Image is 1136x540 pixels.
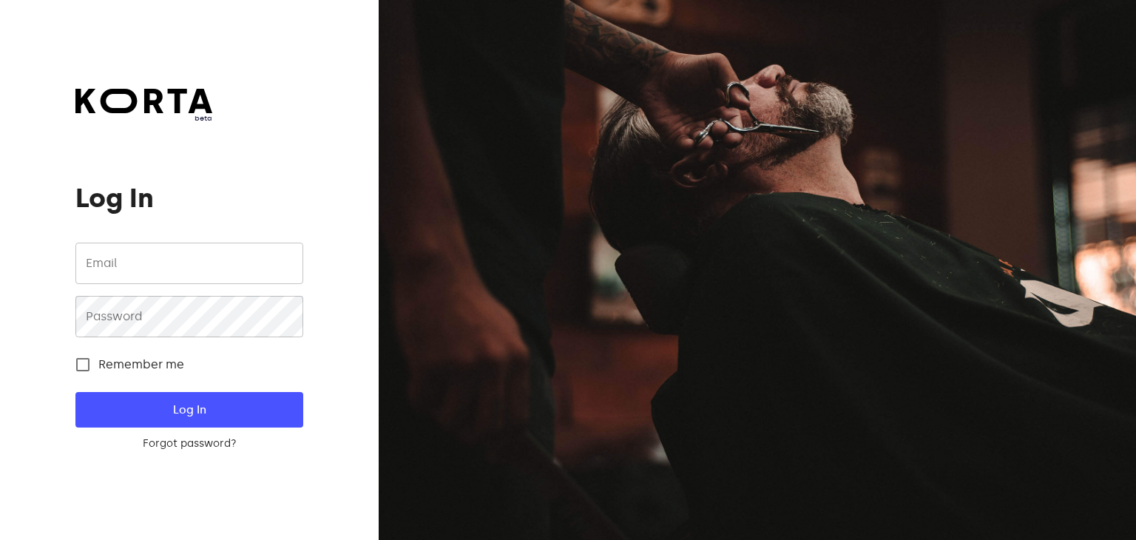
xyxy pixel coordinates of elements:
a: beta [75,89,212,124]
button: Log In [75,392,302,428]
img: Korta [75,89,212,113]
h1: Log In [75,183,302,213]
a: Forgot password? [75,436,302,451]
span: Remember me [98,356,184,374]
span: Log In [99,400,279,419]
span: beta [75,113,212,124]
